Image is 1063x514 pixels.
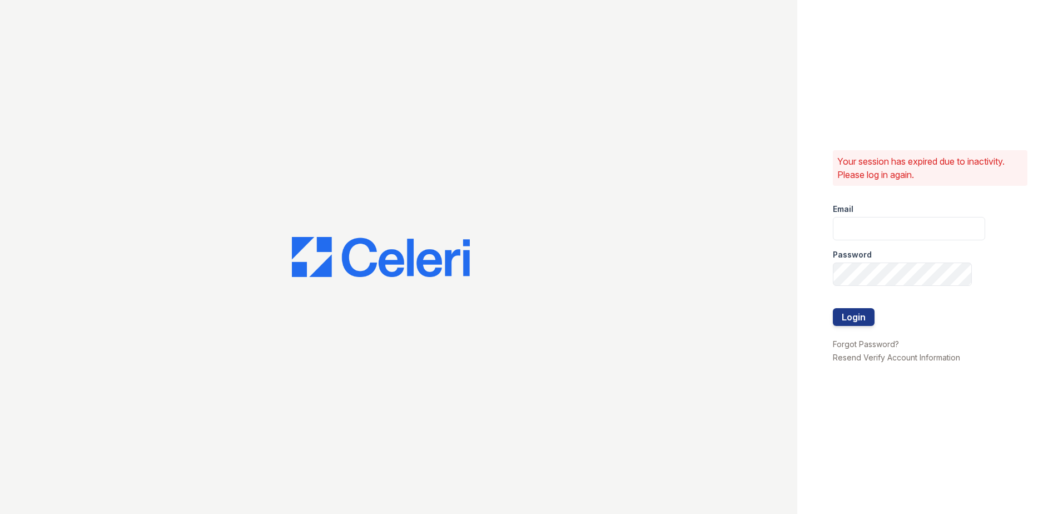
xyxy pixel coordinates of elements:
[833,339,899,349] a: Forgot Password?
[292,237,470,277] img: CE_Logo_Blue-a8612792a0a2168367f1c8372b55b34899dd931a85d93a1a3d3e32e68fde9ad4.png
[833,204,853,215] label: Email
[833,249,872,260] label: Password
[837,155,1023,181] p: Your session has expired due to inactivity. Please log in again.
[833,353,960,362] a: Resend Verify Account Information
[833,308,875,326] button: Login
